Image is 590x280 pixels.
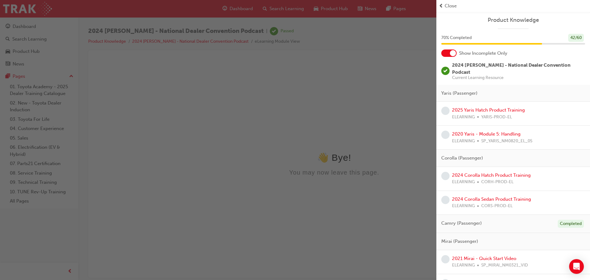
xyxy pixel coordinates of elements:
[439,2,443,10] span: prev-icon
[568,34,584,42] div: 42 / 60
[441,67,450,75] span: learningRecordVerb_PASS-icon
[558,220,584,228] div: Completed
[441,255,450,263] span: learningRecordVerb_NONE-icon
[441,238,478,245] span: Mirai (Passenger)
[481,114,512,121] span: YARIS-PROD-EL
[441,107,450,115] span: learningRecordVerb_NONE-icon
[452,62,571,75] span: 2024 [PERSON_NAME] - National Dealer Convention Podcast
[452,76,585,80] span: Current Learning Resource
[569,259,584,274] div: Open Intercom Messenger
[452,138,475,145] span: ELEARNING
[452,179,475,186] span: ELEARNING
[481,138,533,145] span: SP_YARIS_NM0820_EL_05
[481,179,513,186] span: CORH-PROD-EL
[452,114,475,121] span: ELEARNING
[481,203,513,210] span: CORS-PROD-EL
[481,262,528,269] span: SP_MIRAI_NM0321_VID
[441,220,482,227] span: Camry (Passenger)
[452,107,525,113] a: 2025 Yaris Hatch Product Training
[441,34,472,41] span: 70 % Completed
[452,196,531,202] a: 2024 Corolla Sedan Product Training
[452,256,516,261] a: 2021 Mirai - Quick Start Video
[459,50,507,57] span: Show Incomplete Only
[441,196,450,204] span: learningRecordVerb_NONE-icon
[441,90,478,97] span: Yaris (Passenger)
[445,2,457,10] span: Close
[441,17,585,24] a: Product Knowledge
[452,131,521,137] a: 2020 Yaris - Module 5: Handling
[441,172,450,180] span: learningRecordVerb_NONE-icon
[452,203,475,210] span: ELEARNING
[2,109,480,116] div: You may now leave this page.
[2,92,480,103] div: 👋 Bye!
[452,262,475,269] span: ELEARNING
[441,131,450,139] span: learningRecordVerb_NONE-icon
[441,155,483,162] span: Corolla (Passenger)
[439,2,588,10] button: prev-iconClose
[452,172,531,178] a: 2024 Corolla Hatch Product Training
